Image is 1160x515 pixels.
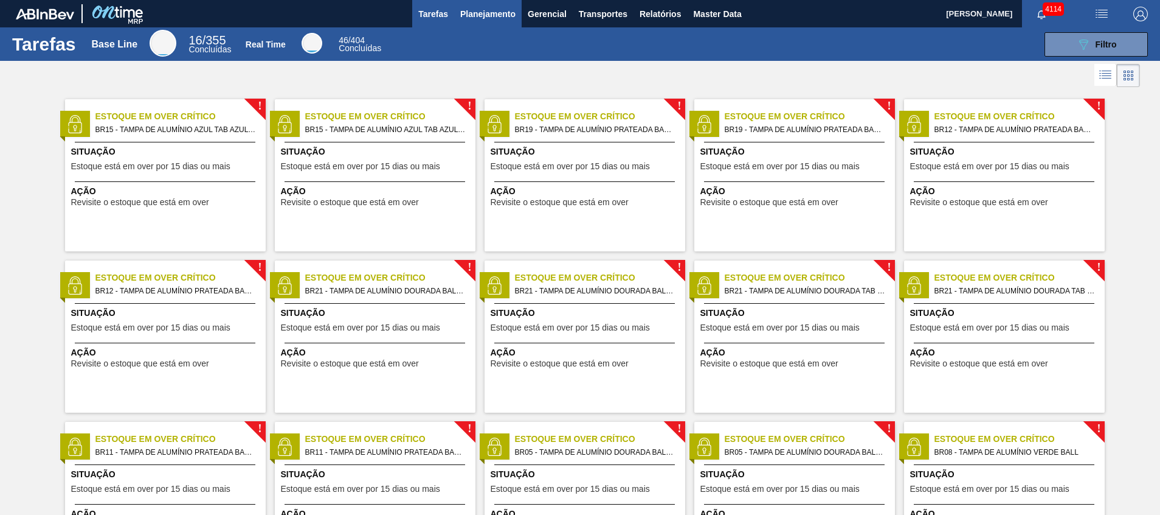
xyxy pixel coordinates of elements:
span: / 355 [188,33,226,47]
img: Logout [1133,7,1148,21]
span: Situação [910,468,1102,481]
img: status [485,276,503,295]
span: Ação [491,346,682,359]
span: Situação [700,468,892,481]
span: 16 [188,33,202,47]
span: BR21 - TAMPA DE ALUMÍNIO DOURADA TAB DOURADO [725,284,885,298]
span: Situação [700,145,892,158]
span: Filtro [1096,40,1117,49]
span: Estoque em Over Crítico [515,272,685,284]
span: Ação [71,346,263,359]
span: Ação [71,185,263,198]
span: ! [677,102,681,111]
span: Situação [910,145,1102,158]
span: Estoque está em over por 15 dias ou mais [71,485,230,494]
span: Planejamento [460,7,516,21]
span: Situação [281,468,472,481]
span: Estoque está em over por 15 dias ou mais [491,485,650,494]
span: Estoque em Over Crítico [305,110,475,123]
span: 4114 [1043,2,1064,16]
span: Situação [491,145,682,158]
span: Estoque está em over por 15 dias ou mais [71,323,230,332]
span: Ação [700,346,892,359]
div: Real Time [339,37,381,52]
div: Visão em Lista [1094,64,1117,87]
span: BR12 - TAMPA DE ALUMÍNIO PRATEADA BALL CDL [95,284,256,298]
span: Estoque está em over por 15 dias ou mais [700,485,860,494]
img: status [275,276,294,295]
span: Revisite o estoque que está em over [281,198,419,207]
img: status [695,276,713,295]
span: Revisite o estoque que está em over [71,359,209,368]
span: BR21 - TAMPA DE ALUMÍNIO DOURADA BALL CDL [515,284,675,298]
span: Ação [910,346,1102,359]
span: ! [887,102,891,111]
span: Situação [71,468,263,481]
span: ! [1097,263,1100,272]
span: ! [887,424,891,433]
img: status [905,276,923,295]
div: Visão em Cards [1117,64,1140,87]
div: Base Line [150,30,176,57]
span: Estoque está em over por 15 dias ou mais [910,323,1069,332]
span: ! [677,424,681,433]
span: Estoque está em over por 15 dias ou mais [281,162,440,171]
button: Filtro [1044,32,1148,57]
span: / 404 [339,35,365,45]
span: Estoque em Over Crítico [934,272,1105,284]
span: BR05 - TAMPA DE ALUMÍNIO DOURADA BALL CDL [725,446,885,459]
img: status [275,115,294,133]
img: status [66,115,84,133]
span: ! [468,263,471,272]
span: Estoque em Over Crítico [305,433,475,446]
span: BR11 - TAMPA DE ALUMÍNIO PRATEADA BALL CDL [95,446,256,459]
div: Base Line [92,39,138,50]
span: Revisite o estoque que está em over [910,198,1048,207]
span: Estoque está em over por 15 dias ou mais [910,162,1069,171]
h1: Tarefas [12,37,76,51]
span: Estoque em Over Crítico [934,110,1105,123]
span: Estoque está em over por 15 dias ou mais [910,485,1069,494]
span: ! [887,263,891,272]
img: status [485,438,503,456]
span: Ação [281,185,472,198]
span: Relatórios [640,7,681,21]
span: Estoque em Over Crítico [725,272,895,284]
button: Notificações [1022,5,1061,23]
span: Estoque em Over Crítico [515,433,685,446]
span: BR05 - TAMPA DE ALUMÍNIO DOURADA BALL CDL [515,446,675,459]
span: Estoque em Over Crítico [934,433,1105,446]
span: BR12 - TAMPA DE ALUMÍNIO PRATEADA BALL CDL [934,123,1095,136]
img: status [905,438,923,456]
img: status [275,438,294,456]
span: BR21 - TAMPA DE ALUMÍNIO DOURADA TAB DOURADO [934,284,1095,298]
span: Ação [700,185,892,198]
span: ! [258,424,261,433]
span: Estoque está em over por 15 dias ou mais [491,323,650,332]
div: Real Time [246,40,286,49]
span: Revisite o estoque que está em over [491,359,629,368]
span: Revisite o estoque que está em over [281,359,419,368]
span: Revisite o estoque que está em over [491,198,629,207]
span: Estoque em Over Crítico [725,110,895,123]
span: Estoque em Over Crítico [515,110,685,123]
span: Situação [491,307,682,320]
span: BR19 - TAMPA DE ALUMÍNIO PRATEADA BALL CDL [725,123,885,136]
img: status [485,115,503,133]
span: ! [468,424,471,433]
span: Concluídas [188,44,231,54]
span: BR21 - TAMPA DE ALUMÍNIO DOURADA BALL CDL [305,284,466,298]
span: Estoque está em over por 15 dias ou mais [700,162,860,171]
span: Estoque está em over por 15 dias ou mais [281,485,440,494]
div: Base Line [188,35,231,54]
span: Estoque está em over por 15 dias ou mais [700,323,860,332]
img: status [66,438,84,456]
span: Gerencial [528,7,567,21]
span: Ação [281,346,472,359]
span: Estoque em Over Crítico [725,433,895,446]
span: Situação [281,307,472,320]
img: userActions [1094,7,1109,21]
span: BR19 - TAMPA DE ALUMÍNIO PRATEADA BALL CDL [515,123,675,136]
span: Revisite o estoque que está em over [910,359,1048,368]
span: Estoque está em over por 15 dias ou mais [491,162,650,171]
